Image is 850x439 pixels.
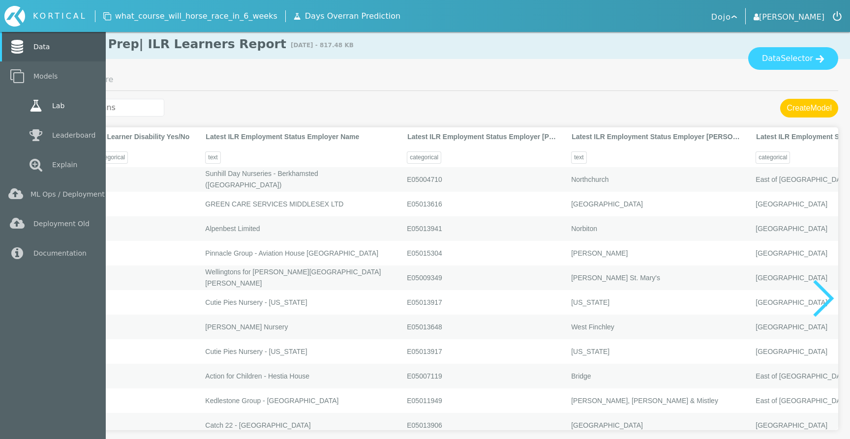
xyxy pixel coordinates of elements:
a: KORTICAL [4,6,95,27]
button: DataSelector [748,47,838,70]
h1: ML Data Prep [30,29,850,59]
a: [PERSON_NAME] [754,9,824,23]
div: Home [4,6,95,27]
img: icon-logout.svg [833,11,842,21]
img: icon-arrow--light.svg [816,55,824,63]
img: icon-kortical.svg [4,6,25,27]
img: icon-arrow--selector--white.svg [731,15,737,20]
span: Selector [781,53,813,64]
div: KORTICAL [33,10,87,22]
button: Dojo [705,8,746,25]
